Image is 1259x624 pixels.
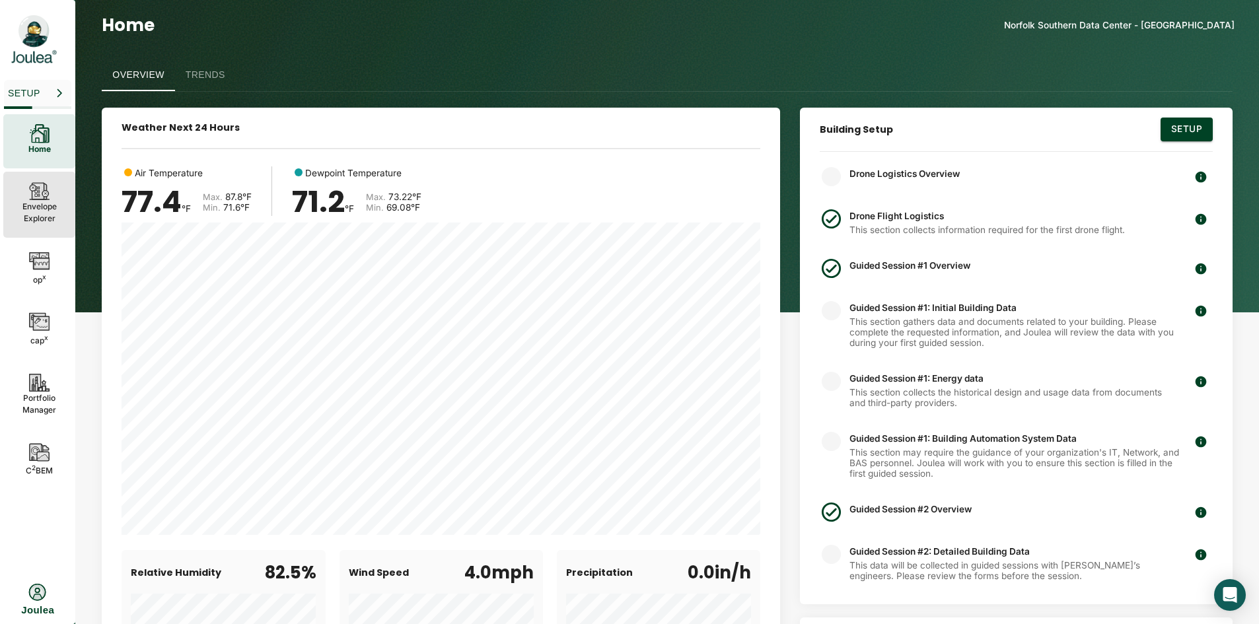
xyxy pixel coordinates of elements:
span: Relative Humidity [131,566,221,580]
p: Drone Flight Logistics [849,211,1125,221]
p: Guided Session #2: Detailed Building Data [849,546,1180,557]
span: Precipitation [566,566,633,580]
div: Open Intercom Messenger [1214,579,1246,611]
p: Guided Session #1: Energy data [849,373,1180,384]
span: Max. [366,192,386,202]
p: This section gathers data and documents related to your building. Please complete the requested i... [849,316,1180,348]
div: PortfolioManager [3,363,75,429]
button: Setup [1161,118,1213,141]
div: Home [3,114,75,168]
p: C BEM [26,462,53,477]
span: Max. [203,192,223,202]
span: Wind Speed [349,566,409,580]
p: This section collects the historical design and usage data from documents and third-party providers. [849,387,1180,408]
p: Drone Logistics Overview [849,168,960,179]
p: Guided Session #1 Overview [849,260,970,271]
p: This section collects information required for the first drone flight. [849,225,1125,235]
span: 71.2 [292,181,345,223]
sup: x [42,273,46,281]
span: Building setup [820,123,893,136]
p: Guided Session #2 Overview [849,504,972,514]
span: Weather next 24 hours [122,121,240,134]
sup: x [44,333,48,341]
p: Home [28,143,51,155]
span: 77.4 [122,181,182,223]
div: capx [3,302,75,360]
span: °F [182,203,191,214]
span: 0.0 in/h [688,560,751,586]
p: Portfolio Manager [22,392,56,416]
p: Air Temperature [122,166,252,178]
img: Joulea [11,49,57,64]
span: Min. [203,203,221,213]
p: 73.22 °F 69.08 °F [366,191,421,219]
span: 82.5 % [265,560,316,586]
p: Dewpoint Temperature [292,166,421,178]
button: Overview [102,59,174,91]
div: Joulea [21,602,54,619]
p: Guided Session #1: Building Automation System Data [849,433,1180,444]
button: Setup [4,80,71,106]
img: Joulea [17,15,50,48]
sup: 2 [32,464,36,471]
p: This data will be collected in guided sessions with [PERSON_NAME]’s engineers. Please review the ... [849,560,1180,581]
p: Envelope Explorer [22,201,57,225]
button: Trends [175,59,236,91]
span: Min. [366,203,384,213]
h1: Home [102,5,155,45]
span: °F [345,203,354,214]
div: EnvelopeExplorer [3,172,75,238]
p: Guided Session #1: Initial Building Data [849,302,1180,313]
div: C2BEM [3,433,75,490]
div: opx [3,241,75,299]
p: cap [30,331,48,347]
span: 4.0 mph [464,560,534,586]
p: 87.8 °F 71.6 °F [203,191,252,219]
p: op [33,271,46,286]
p: This section may require the guidance of your organization's IT, Network, and BAS personnel. Joul... [849,447,1180,479]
